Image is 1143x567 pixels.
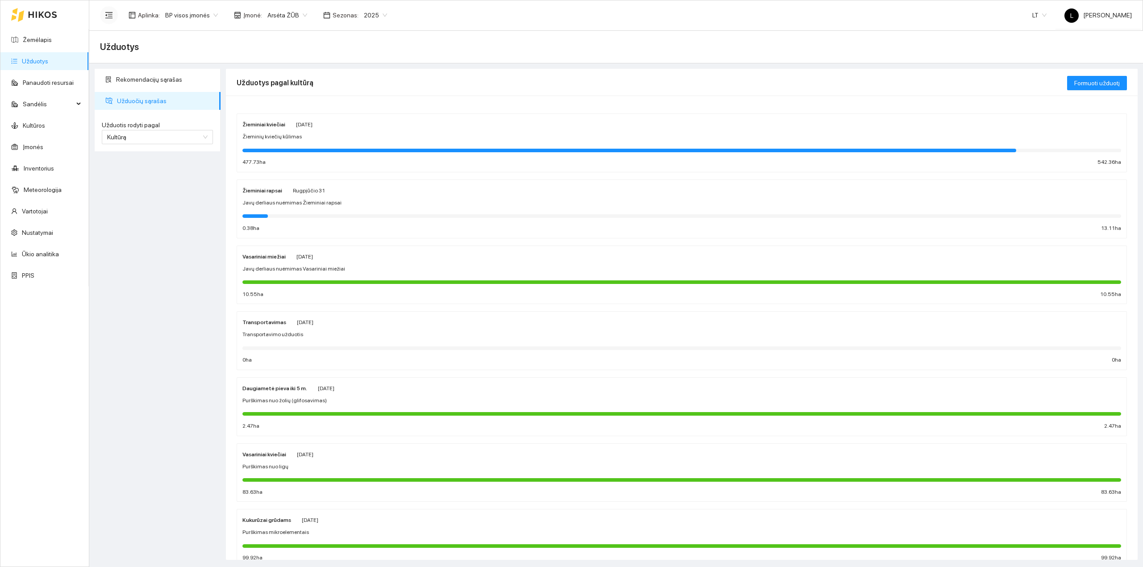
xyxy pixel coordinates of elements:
span: 477.73 ha [242,158,266,167]
span: [DATE] [296,121,313,128]
span: 13.11 ha [1101,224,1121,233]
strong: Kukurūzai grūdams [242,517,291,523]
span: 2.47 ha [1104,422,1121,430]
span: 0 ha [1112,356,1121,364]
span: Javų derliaus nuėmimas Vasariniai miežiai [242,265,345,273]
span: 10.55 ha [1100,290,1121,299]
a: Daugiametė pieva iki 5 m.[DATE]Purškimas nuo žolių (glifosavimas)2.47ha2.47ha [237,377,1127,436]
a: Vasariniai miežiai[DATE]Javų derliaus nuėmimas Vasariniai miežiai10.55ha10.55ha [237,246,1127,304]
a: Vartotojai [22,208,48,215]
button: menu-fold [100,6,118,24]
span: 99.92 ha [1101,554,1121,562]
span: Sandėlis [23,95,74,113]
a: Užduotys [22,58,48,65]
span: 2.47 ha [242,422,259,430]
a: Kultūros [23,122,45,129]
span: 0 ha [242,356,252,364]
span: 83.63 ha [1101,488,1121,496]
strong: Žieminiai kviečiai [242,121,285,128]
a: Žemėlapis [23,36,52,43]
span: Sezonas : [333,10,359,20]
span: Užduotys [100,40,139,54]
span: Javų derliaus nuėmimas Žieminiai rapsai [242,199,342,207]
a: Nustatymai [22,229,53,236]
span: Rekomendacijų sąrašas [116,71,213,88]
strong: Žieminiai rapsai [242,188,282,194]
a: Meteorologija [24,186,62,193]
a: Žieminiai rapsaiRugpjūčio 31Javų derliaus nuėmimas Žieminiai rapsai0.38ha13.11ha [237,179,1127,238]
span: [DATE] [297,319,313,325]
span: [DATE] [302,517,318,523]
a: Inventorius [24,165,54,172]
span: 83.63 ha [242,488,263,496]
span: Formuoti užduotį [1074,78,1120,88]
span: solution [105,76,112,83]
span: Arsėta ŽŪB [267,8,307,22]
span: 542.36 ha [1097,158,1121,167]
a: Įmonės [23,143,43,150]
button: Formuoti užduotį [1067,76,1127,90]
a: PPIS [22,272,34,279]
span: Rugpjūčio 31 [293,188,325,194]
span: BP visos įmonės [165,8,218,22]
strong: Vasariniai miežiai [242,254,286,260]
div: Užduotys pagal kultūrą [237,70,1067,96]
strong: Daugiametė pieva iki 5 m. [242,385,307,392]
span: Aplinka : [138,10,160,20]
span: Purškimas mikroelementais [242,528,309,537]
span: Užduočių sąrašas [117,92,213,110]
span: Purškimas nuo žolių (glifosavimas) [242,396,327,405]
strong: Vasariniai kviečiai [242,451,286,458]
span: [DATE] [296,254,313,260]
span: Įmonė : [243,10,262,20]
a: Panaudoti resursai [23,79,74,86]
span: L [1070,8,1073,23]
strong: Transportavimas [242,319,286,325]
span: shop [234,12,241,19]
span: 99.92 ha [242,554,263,562]
span: layout [129,12,136,19]
span: Žieminių kviečių kūlimas [242,133,302,141]
span: 0.38 ha [242,224,259,233]
span: Purškimas nuo ligų [242,463,288,471]
span: 10.55 ha [242,290,263,299]
span: calendar [323,12,330,19]
span: [DATE] [297,451,313,458]
span: Kultūrą [107,133,126,141]
span: Transportavimo užduotis [242,330,303,339]
a: Ūkio analitika [22,250,59,258]
span: menu-fold [105,11,113,19]
span: [DATE] [318,385,334,392]
span: [PERSON_NAME] [1064,12,1132,19]
span: LT [1032,8,1047,22]
span: 2025 [364,8,387,22]
label: Užduotis rodyti pagal [102,121,213,130]
a: Vasariniai kviečiai[DATE]Purškimas nuo ligų83.63ha83.63ha [237,443,1127,502]
a: Transportavimas[DATE]Transportavimo užduotis0ha0ha [237,311,1127,370]
a: Žieminiai kviečiai[DATE]Žieminių kviečių kūlimas477.73ha542.36ha [237,113,1127,172]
